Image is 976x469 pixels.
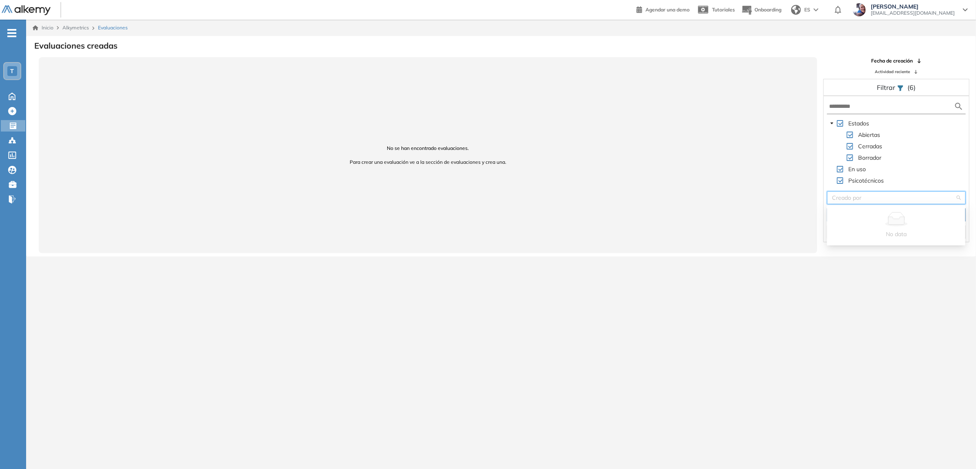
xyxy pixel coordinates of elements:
img: arrow [814,8,819,11]
span: Borrador [858,154,881,161]
span: T [11,68,14,74]
span: [EMAIL_ADDRESS][DOMAIN_NAME] [871,10,955,16]
span: Alkymetrics [62,25,89,31]
span: Evaluaciones [98,24,128,31]
img: Logo [2,5,51,16]
span: Psicotécnicos [848,177,884,184]
span: Onboarding [754,7,781,13]
span: Cerradas [858,143,882,150]
span: [PERSON_NAME] [871,3,955,10]
span: Filtrar [877,83,897,92]
span: ES [804,6,810,13]
button: Onboarding [741,1,781,19]
span: Estados [848,120,869,127]
span: Cerradas [856,141,884,151]
span: En uso [847,164,867,174]
span: Psicotécnicos [847,176,885,185]
span: En uso [848,165,866,173]
img: search icon [954,101,964,112]
span: Abiertas [858,131,880,138]
a: Inicio [33,24,53,31]
div: No data [832,230,960,239]
span: Para crear una evaluación ve a la sección de evaluaciones y crea una. [49,159,807,166]
h3: Evaluaciones creadas [34,41,118,51]
span: Abiertas [856,130,882,140]
img: world [791,5,801,15]
span: Estados [847,118,871,128]
span: Agendar una demo [645,7,690,13]
span: Fecha de creación [871,57,913,65]
span: No se han encontrado evaluaciones. [49,145,807,152]
span: Tutoriales [712,7,735,13]
a: Agendar una demo [637,4,690,14]
span: (6) [908,83,916,92]
span: Borrador [856,153,883,163]
span: caret-down [830,121,834,125]
span: Actividad reciente [875,69,910,75]
i: - [7,32,16,34]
